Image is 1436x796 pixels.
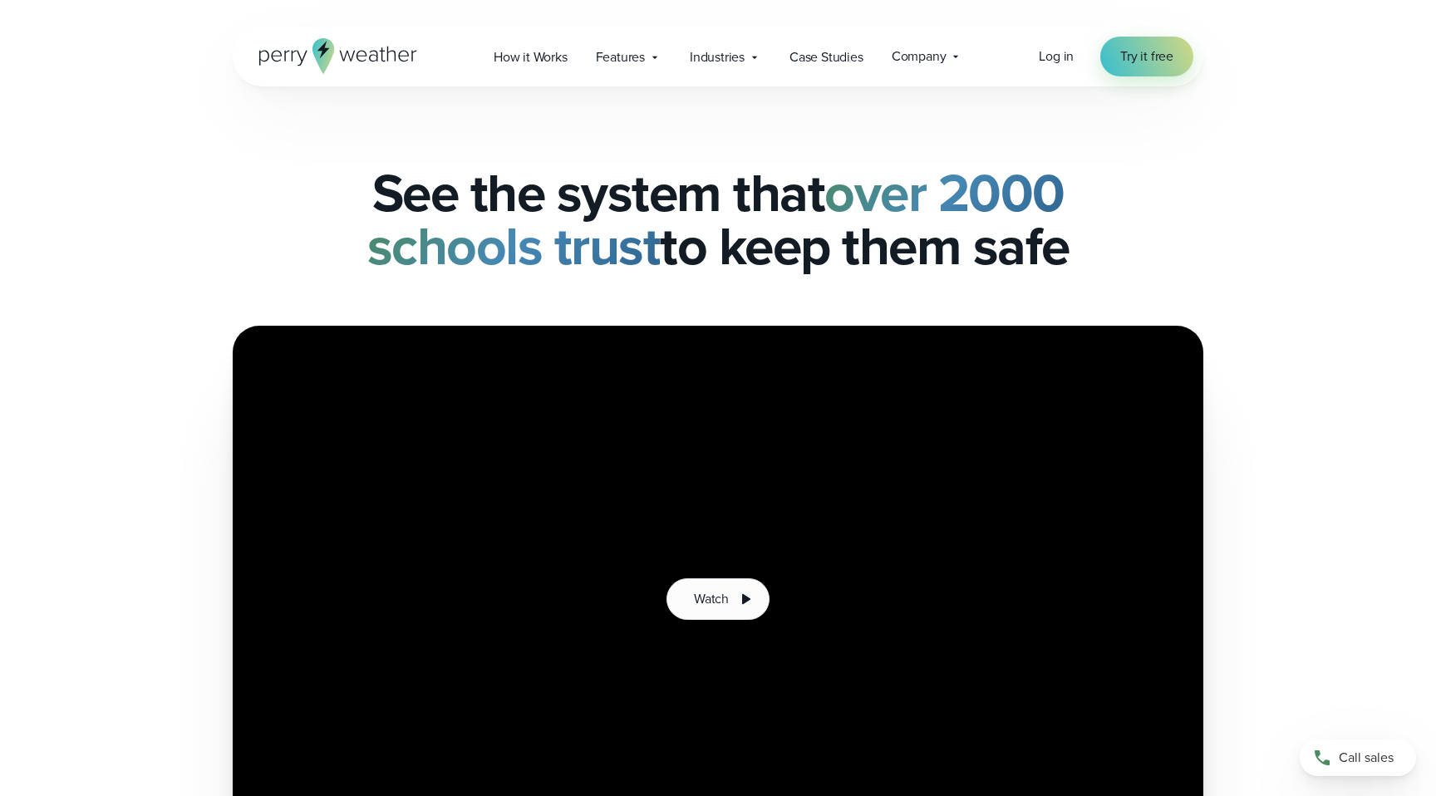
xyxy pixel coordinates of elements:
[666,578,770,620] button: Watch
[596,47,645,67] span: Features
[1339,748,1394,768] span: Call sales
[775,40,878,74] a: Case Studies
[367,154,1065,285] strong: over 2000 schools trust
[1100,37,1193,76] a: Try it free
[892,47,947,66] span: Company
[789,47,863,67] span: Case Studies
[1039,47,1074,66] a: Log in
[233,166,1203,273] h1: See the system that to keep them safe
[494,47,568,67] span: How it Works
[479,40,582,74] a: How it Works
[690,47,745,67] span: Industries
[1120,47,1173,66] span: Try it free
[1300,739,1416,776] a: Call sales
[694,589,729,609] span: Watch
